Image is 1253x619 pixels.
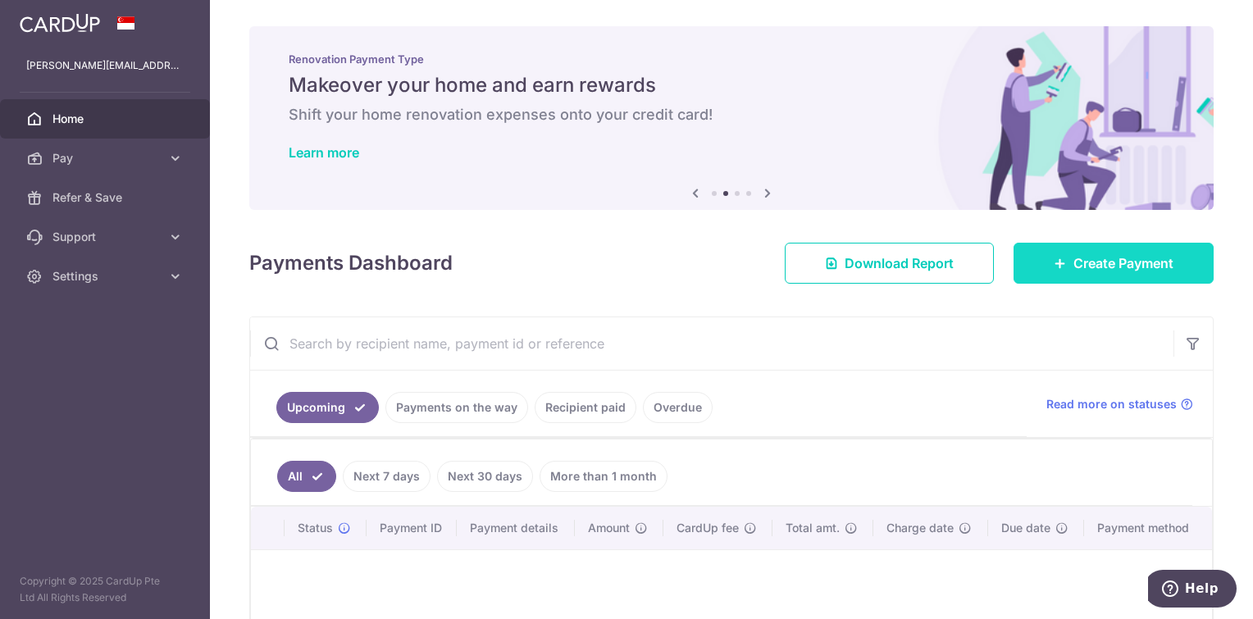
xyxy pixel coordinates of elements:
th: Payment ID [367,507,458,549]
a: Learn more [289,144,359,161]
a: Create Payment [1014,243,1214,284]
p: Renovation Payment Type [289,52,1174,66]
span: Total amt. [786,520,840,536]
span: Support [52,229,161,245]
span: Settings [52,268,161,284]
input: Search by recipient name, payment id or reference [250,317,1173,370]
h5: Makeover your home and earn rewards [289,72,1174,98]
a: All [277,461,336,492]
a: More than 1 month [540,461,668,492]
th: Payment method [1084,507,1212,549]
a: Next 7 days [343,461,431,492]
span: Refer & Save [52,189,161,206]
a: Upcoming [276,392,379,423]
span: Amount [588,520,630,536]
iframe: Opens a widget where you can find more information [1148,570,1237,611]
a: Recipient paid [535,392,636,423]
span: Create Payment [1073,253,1173,273]
span: Pay [52,150,161,166]
span: Download Report [845,253,954,273]
a: Next 30 days [437,461,533,492]
th: Payment details [457,507,575,549]
span: Due date [1001,520,1050,536]
h4: Payments Dashboard [249,248,453,278]
img: Renovation banner [249,26,1214,210]
span: Read more on statuses [1046,396,1177,412]
a: Payments on the way [385,392,528,423]
h6: Shift your home renovation expenses onto your credit card! [289,105,1174,125]
span: Status [298,520,333,536]
a: Overdue [643,392,713,423]
a: Download Report [785,243,994,284]
span: Charge date [886,520,954,536]
a: Read more on statuses [1046,396,1193,412]
span: Home [52,111,161,127]
p: [PERSON_NAME][EMAIL_ADDRESS][PERSON_NAME][DOMAIN_NAME] [26,57,184,74]
span: CardUp fee [677,520,739,536]
img: CardUp [20,13,100,33]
